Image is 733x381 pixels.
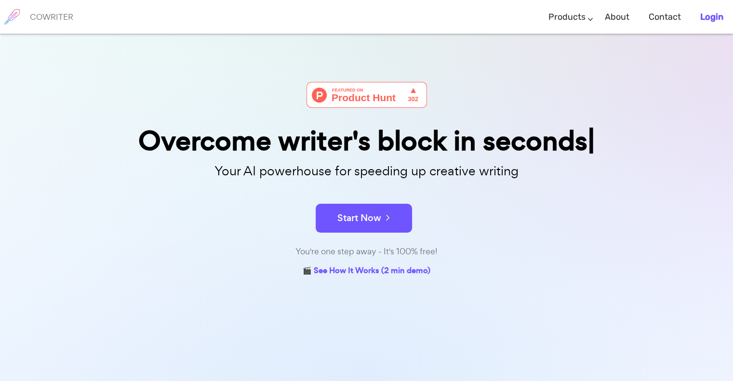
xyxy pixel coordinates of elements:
[126,245,608,259] div: You're one step away - It's 100% free!
[126,161,608,182] p: Your AI powerhouse for speeding up creative writing
[316,204,412,233] button: Start Now
[30,13,73,21] h6: COWRITER
[700,12,723,22] b: Login
[605,3,629,31] a: About
[307,82,427,108] img: Cowriter - Your AI buddy for speeding up creative writing | Product Hunt
[700,3,723,31] a: Login
[303,264,430,279] a: 🎬 See How It Works (2 min demo)
[649,3,681,31] a: Contact
[126,127,608,155] div: Overcome writer's block in seconds
[548,3,586,31] a: Products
